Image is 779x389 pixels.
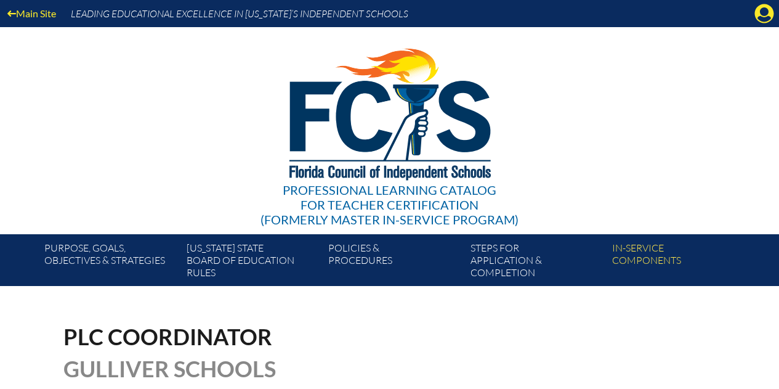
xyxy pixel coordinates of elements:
svg: Manage account [754,4,774,23]
img: FCISlogo221.eps [262,27,517,195]
a: Policies &Procedures [323,239,465,286]
span: for Teacher Certification [301,197,478,212]
a: [US_STATE] StateBoard of Education rules [182,239,323,286]
a: Steps forapplication & completion [466,239,607,286]
a: Professional Learning Catalog for Teacher Certification(formerly Master In-service Program) [256,25,523,229]
span: PLC Coordinator [63,323,272,350]
a: In-servicecomponents [607,239,749,286]
div: Professional Learning Catalog (formerly Master In-service Program) [260,182,519,227]
a: Purpose, goals,objectives & strategies [39,239,181,286]
a: Main Site [2,5,61,22]
span: Gulliver Schools [63,355,276,382]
